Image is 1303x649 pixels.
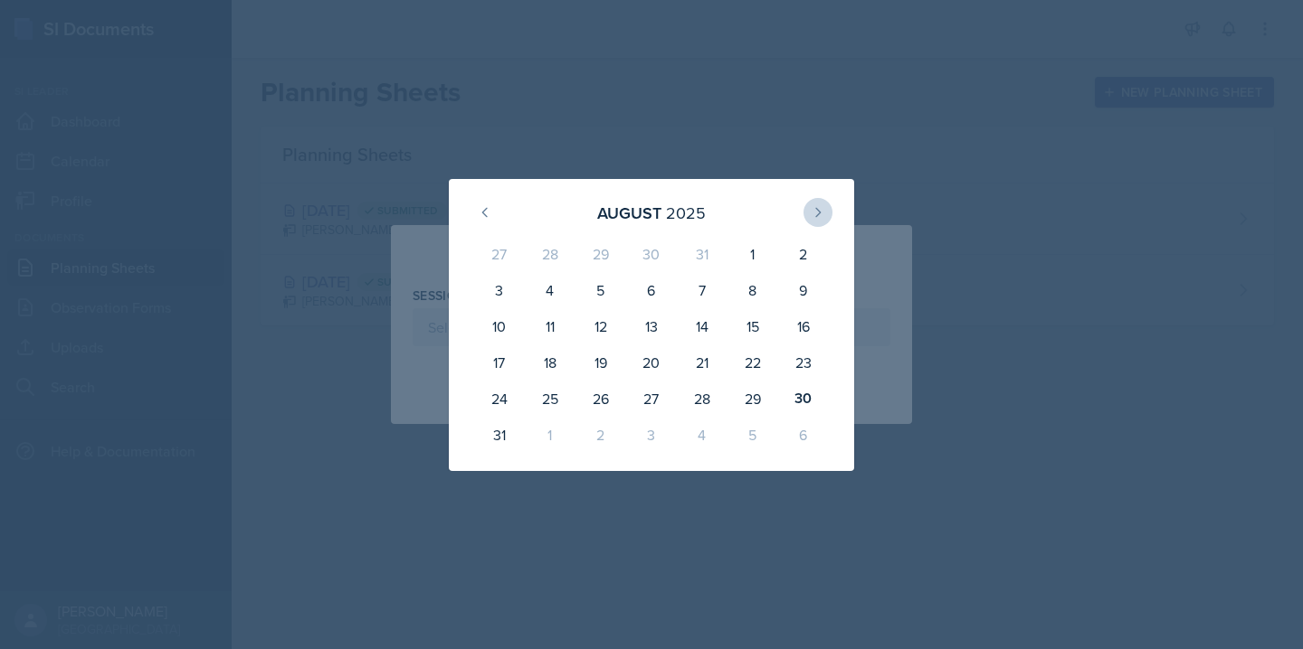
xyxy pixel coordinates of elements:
[728,236,778,272] div: 1
[525,308,575,344] div: 11
[626,417,677,453] div: 3
[474,381,525,417] div: 24
[626,236,677,272] div: 30
[778,381,829,417] div: 30
[778,344,829,381] div: 23
[626,381,677,417] div: 27
[626,344,677,381] div: 20
[728,381,778,417] div: 29
[474,417,525,453] div: 31
[626,308,677,344] div: 13
[575,236,626,272] div: 29
[474,344,525,381] div: 17
[778,417,829,453] div: 6
[728,308,778,344] div: 15
[778,308,829,344] div: 16
[575,308,626,344] div: 12
[728,272,778,308] div: 8
[575,344,626,381] div: 19
[677,381,728,417] div: 28
[778,272,829,308] div: 9
[474,236,525,272] div: 27
[677,308,728,344] div: 14
[728,344,778,381] div: 22
[778,236,829,272] div: 2
[525,381,575,417] div: 25
[575,381,626,417] div: 26
[525,344,575,381] div: 18
[474,272,525,308] div: 3
[525,236,575,272] div: 28
[666,201,706,225] div: 2025
[525,272,575,308] div: 4
[597,201,661,225] div: August
[474,308,525,344] div: 10
[525,417,575,453] div: 1
[575,272,626,308] div: 5
[677,344,728,381] div: 21
[677,236,728,272] div: 31
[677,272,728,308] div: 7
[626,272,677,308] div: 6
[677,417,728,453] div: 4
[728,417,778,453] div: 5
[575,417,626,453] div: 2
